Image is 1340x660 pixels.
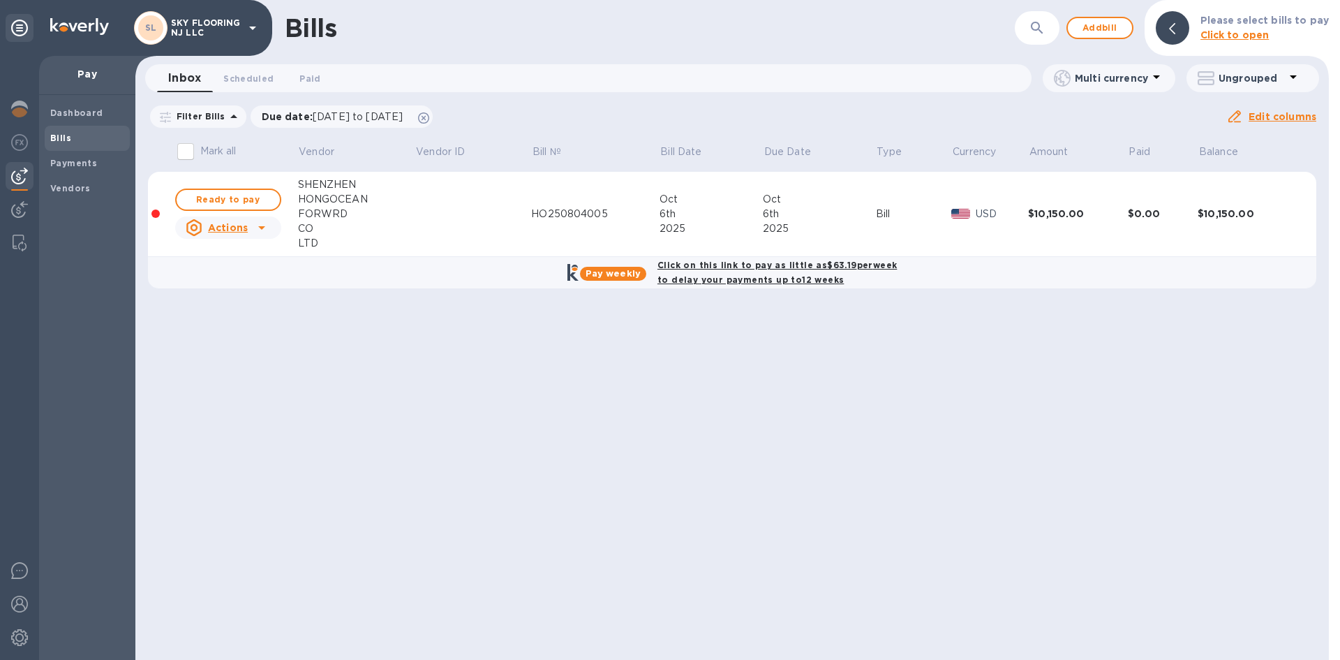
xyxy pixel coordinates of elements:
[6,14,33,42] div: Unpin categories
[1129,145,1168,159] span: Paid
[533,145,561,159] p: Bill №
[11,134,28,151] img: Foreign exchange
[208,222,248,233] u: Actions
[223,71,274,86] span: Scheduled
[533,145,579,159] span: Bill №
[951,209,970,219] img: USD
[50,133,71,143] b: Bills
[1219,71,1285,85] p: Ungrouped
[416,145,483,159] span: Vendor ID
[175,189,281,211] button: Ready to pay
[660,145,720,159] span: Bill Date
[145,22,157,33] b: SL
[262,110,410,124] p: Due date :
[1066,17,1133,39] button: Addbill
[50,183,91,193] b: Vendors
[1128,207,1198,221] div: $0.00
[877,145,920,159] span: Type
[1029,145,1069,159] p: Amount
[171,18,241,38] p: SKY FLOORING NJ LLC
[1028,207,1128,221] div: $10,150.00
[660,145,701,159] p: Bill Date
[660,207,763,221] div: 6th
[168,68,201,88] span: Inbox
[1129,145,1150,159] p: Paid
[763,221,876,236] div: 2025
[299,145,352,159] span: Vendor
[298,177,415,192] div: SHENZHEN
[200,144,237,159] p: Mark all
[1199,145,1238,159] p: Balance
[953,145,996,159] p: Currency
[1199,145,1256,159] span: Balance
[285,13,336,43] h1: Bills
[416,145,465,159] p: Vendor ID
[1079,20,1121,36] span: Add bill
[657,260,897,285] b: Click on this link to pay as little as $63.19 per week to delay your payments up to 12 weeks
[763,207,876,221] div: 6th
[188,191,269,208] span: Ready to pay
[50,158,97,168] b: Payments
[1075,71,1148,85] p: Multi currency
[298,192,415,207] div: HONGOCEAN
[660,192,763,207] div: Oct
[1200,29,1270,41] b: Click to open
[764,145,829,159] span: Due Date
[976,207,1028,221] p: USD
[660,221,763,236] div: 2025
[1200,15,1329,26] b: Please select bills to pay
[298,207,415,221] div: FORWRD
[298,236,415,251] div: LTD
[171,110,225,122] p: Filter Bills
[764,145,811,159] p: Due Date
[531,207,659,221] div: HO250804005
[763,192,876,207] div: Oct
[876,207,952,221] div: Bill
[50,108,103,118] b: Dashboard
[586,268,641,279] b: Pay weekly
[1249,111,1316,122] u: Edit columns
[50,67,124,81] p: Pay
[313,111,403,122] span: [DATE] to [DATE]
[877,145,902,159] p: Type
[299,71,320,86] span: Paid
[298,221,415,236] div: CO
[251,105,433,128] div: Due date:[DATE] to [DATE]
[50,18,109,35] img: Logo
[1198,207,1297,221] div: $10,150.00
[1029,145,1087,159] span: Amount
[299,145,334,159] p: Vendor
